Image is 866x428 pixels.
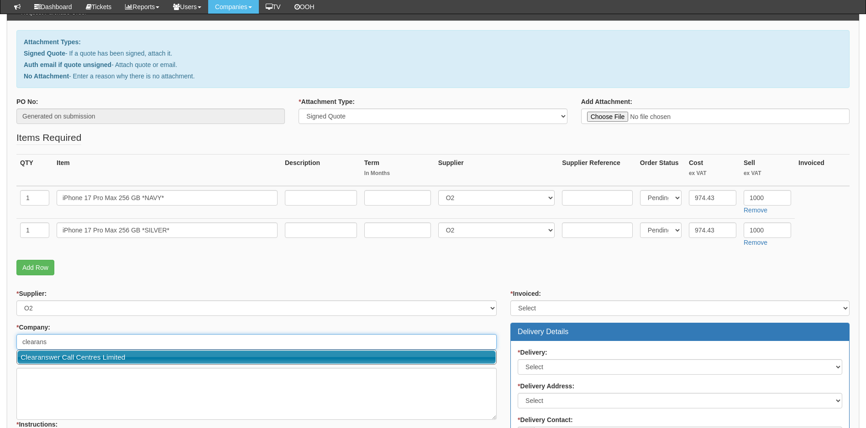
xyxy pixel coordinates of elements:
th: Sell [740,155,795,186]
th: Supplier Reference [558,155,636,186]
th: QTY [16,155,53,186]
th: Supplier [435,155,559,186]
small: In Months [364,170,431,177]
b: Signed Quote [24,50,65,57]
label: Delivery: [518,348,547,357]
a: Clearanswer Call Centres Limited [17,351,496,364]
a: Remove [744,239,767,246]
h3: Delivery Details [518,328,842,336]
label: Supplier: [16,289,47,298]
th: Term [361,155,435,186]
p: - Attach quote or email. [24,60,842,69]
label: Delivery Contact: [518,415,573,424]
b: Attachment Types: [24,38,81,46]
label: PO No: [16,97,38,106]
b: Auth email if quote unsigned [24,61,111,68]
b: No Attachment [24,72,69,80]
th: Cost [685,155,740,186]
label: Add Attachment: [581,97,632,106]
small: ex VAT [689,170,736,177]
p: - Enter a reason why there is no attachment. [24,72,842,81]
a: Add Row [16,260,54,275]
th: Invoiced [795,155,850,186]
th: Order Status [636,155,685,186]
label: Attachment Type: [299,97,355,106]
label: Delivery Address: [518,382,574,391]
a: Remove [744,206,767,214]
label: Company: [16,323,50,332]
legend: Items Required [16,131,81,145]
th: Item [53,155,281,186]
p: - If a quote has been signed, attach it. [24,49,842,58]
label: Invoiced: [510,289,541,298]
small: ex VAT [744,170,791,177]
th: Description [281,155,361,186]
